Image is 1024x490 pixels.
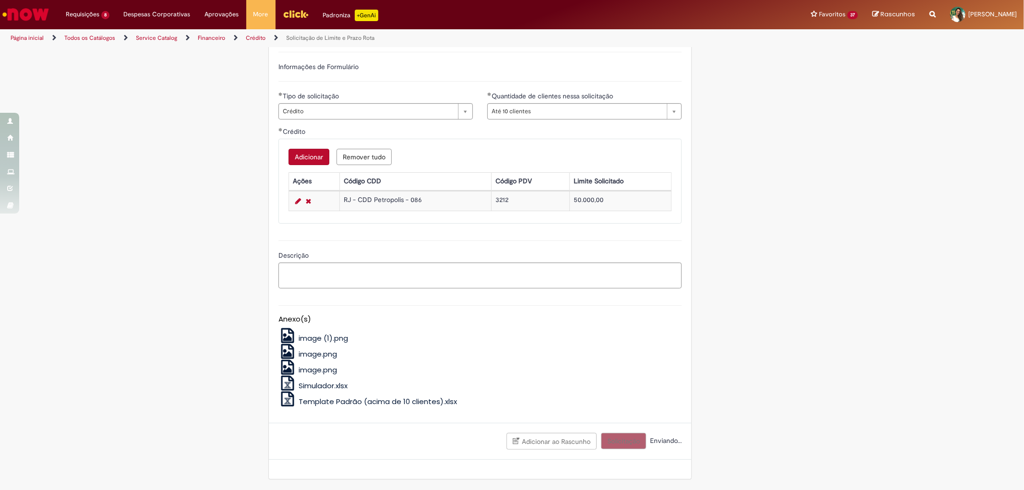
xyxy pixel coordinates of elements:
[278,263,682,288] textarea: Descrição
[246,34,265,42] a: Crédito
[289,149,329,165] button: Add a row for Crédito
[124,10,191,19] span: Despesas Corporativas
[198,34,225,42] a: Financeiro
[337,149,392,165] button: Remove all rows for Crédito
[278,365,337,375] a: image.png
[1,5,50,24] img: ServiceNow
[872,10,915,19] a: Rascunhos
[648,436,682,445] span: Enviando...
[278,128,283,131] span: Obrigatório Preenchido
[278,333,348,343] a: image (1).png
[570,191,672,211] td: 50.000,00
[136,34,177,42] a: Service Catalog
[289,172,339,190] th: Ações
[299,396,457,406] span: Template Padrão (acima de 10 clientes).xlsx
[253,10,268,19] span: More
[11,34,44,42] a: Página inicial
[283,7,309,21] img: click_logo_yellow_360x200.png
[64,34,115,42] a: Todos os Catálogos
[299,333,348,343] span: image (1).png
[66,10,99,19] span: Requisições
[205,10,239,19] span: Aprovações
[819,10,845,19] span: Favoritos
[7,29,675,47] ul: Trilhas de página
[278,251,311,260] span: Descrição
[570,172,672,190] th: Limite Solicitado
[278,62,359,71] label: Informações de Formulário
[278,92,283,96] span: Obrigatório Preenchido
[492,104,662,119] span: Até 10 clientes
[278,396,457,406] a: Template Padrão (acima de 10 clientes).xlsx
[880,10,915,19] span: Rascunhos
[491,172,569,190] th: Código PDV
[492,92,615,100] span: Quantidade de clientes nessa solicitação
[283,127,307,136] span: Crédito
[101,11,109,19] span: 8
[303,195,313,207] a: Remover linha 1
[299,349,337,359] span: image.png
[339,172,491,190] th: Código CDD
[339,191,491,211] td: RJ - CDD Petropolis - 086
[847,11,858,19] span: 37
[283,104,453,119] span: Crédito
[278,315,682,323] h5: Anexo(s)
[283,92,341,100] span: Tipo de solicitação
[278,381,348,391] a: Simulador.xlsx
[299,365,337,375] span: image.png
[299,381,348,391] span: Simulador.xlsx
[286,34,374,42] a: Solicitação de Limite e Prazo Rota
[491,191,569,211] td: 3212
[293,195,303,207] a: Editar Linha 1
[487,92,492,96] span: Obrigatório Preenchido
[968,10,1017,18] span: [PERSON_NAME]
[323,10,378,21] div: Padroniza
[278,349,337,359] a: image.png
[355,10,378,21] p: +GenAi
